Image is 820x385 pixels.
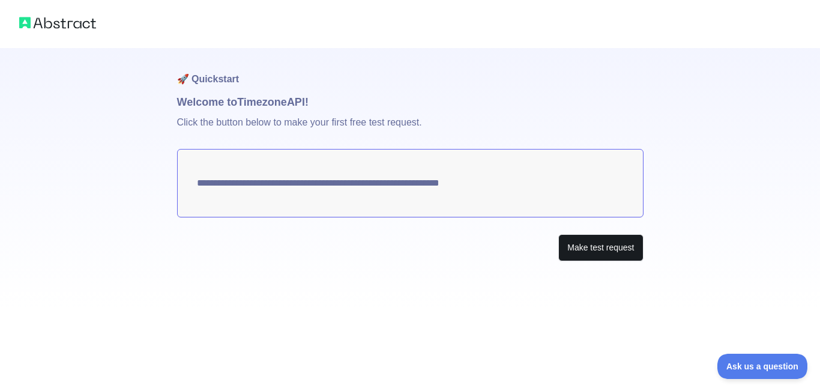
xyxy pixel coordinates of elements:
h1: 🚀 Quickstart [177,48,644,94]
img: Abstract logo [19,14,96,31]
iframe: Toggle Customer Support [717,354,808,379]
h1: Welcome to Timezone API! [177,94,644,111]
button: Make test request [558,234,643,261]
p: Click the button below to make your first free test request. [177,111,644,149]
